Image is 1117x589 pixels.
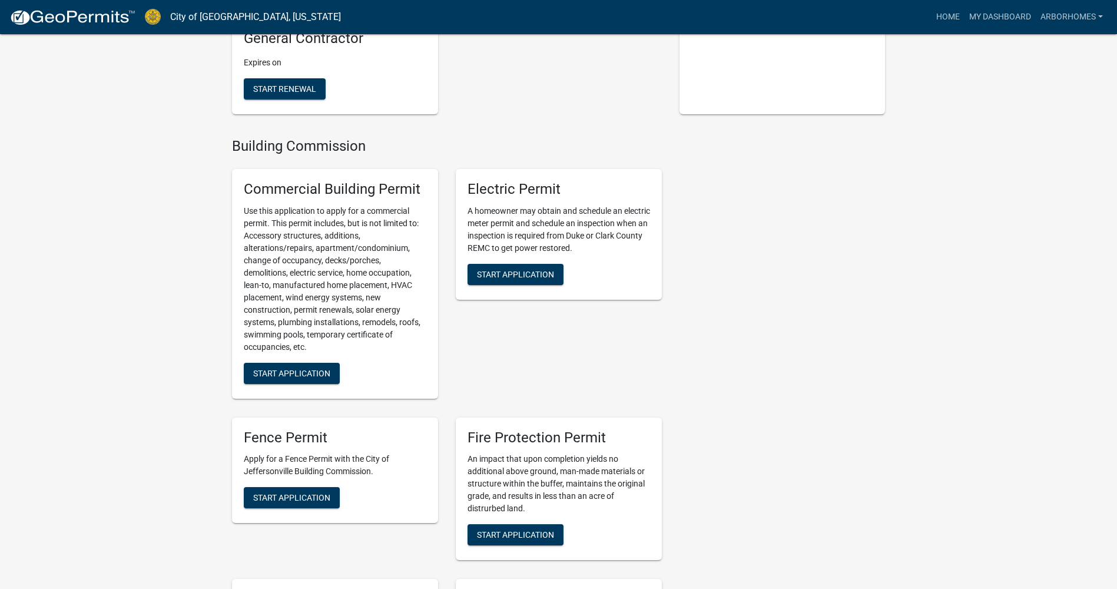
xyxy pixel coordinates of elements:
[244,57,426,69] p: Expires on
[244,453,426,478] p: Apply for a Fence Permit with the City of Jeffersonville Building Commission.
[170,7,341,27] a: City of [GEOGRAPHIC_DATA], [US_STATE]
[244,78,326,100] button: Start Renewal
[468,205,650,254] p: A homeowner may obtain and schedule an electric meter permit and schedule an inspection when an i...
[468,181,650,198] h5: Electric Permit
[468,453,650,515] p: An impact that upon completion yields no additional above ground, man-made materials or structure...
[253,368,330,378] span: Start Application
[253,493,330,502] span: Start Application
[244,429,426,446] h5: Fence Permit
[932,6,964,28] a: Home
[468,264,564,285] button: Start Application
[1036,6,1108,28] a: ArborHomes
[468,524,564,545] button: Start Application
[244,205,426,353] p: Use this application to apply for a commercial permit. This permit includes, but is not limited t...
[477,530,554,540] span: Start Application
[145,9,161,25] img: City of Jeffersonville, Indiana
[244,487,340,508] button: Start Application
[964,6,1036,28] a: My Dashboard
[244,30,426,47] h5: General Contractor
[244,181,426,198] h5: Commercial Building Permit
[477,269,554,279] span: Start Application
[468,429,650,446] h5: Fire Protection Permit
[253,84,316,94] span: Start Renewal
[232,138,662,155] h4: Building Commission
[244,363,340,384] button: Start Application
